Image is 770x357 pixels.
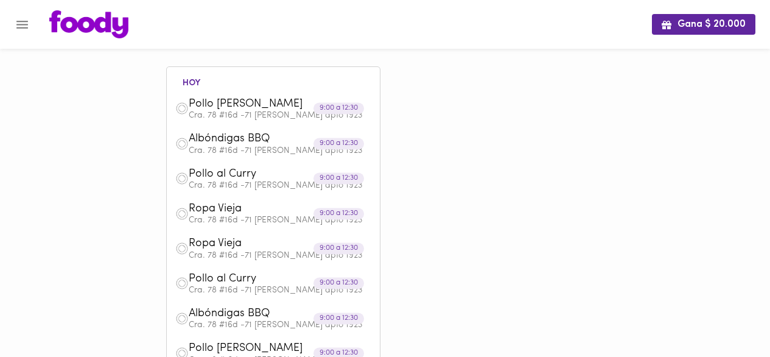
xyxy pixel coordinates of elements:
[49,10,128,38] img: logo.png
[175,312,189,325] img: dish.png
[175,102,189,115] img: dish.png
[189,202,329,216] span: Ropa Vieja
[189,97,329,111] span: Pollo [PERSON_NAME]
[189,321,371,330] p: Cra. 78 #16d -71 [PERSON_NAME] apto 1923
[175,242,189,255] img: dish.png
[189,252,371,260] p: Cra. 78 #16d -71 [PERSON_NAME] apto 1923
[175,207,189,221] img: dish.png
[189,272,329,286] span: Pollo al Curry
[189,147,371,155] p: Cra. 78 #16d -71 [PERSON_NAME] apto 1923
[189,307,329,321] span: Albóndigas BBQ
[173,76,210,88] li: hoy
[189,111,371,120] p: Cra. 78 #16d -71 [PERSON_NAME] apto 1923
[313,313,364,324] div: 9:00 a 12:30
[313,173,364,185] div: 9:00 a 12:30
[313,242,364,254] div: 9:00 a 12:30
[652,14,755,34] button: Gana $ 20.000
[189,132,329,146] span: Albóndigas BBQ
[7,10,37,40] button: Menu
[189,182,371,190] p: Cra. 78 #16d -71 [PERSON_NAME] apto 1923
[175,137,189,150] img: dish.png
[662,19,746,30] span: Gana $ 20.000
[313,103,364,115] div: 9:00 a 12:30
[313,278,364,289] div: 9:00 a 12:30
[313,208,364,219] div: 9:00 a 12:30
[189,216,371,225] p: Cra. 78 #16d -71 [PERSON_NAME] apto 1923
[175,172,189,185] img: dish.png
[189,168,329,182] span: Pollo al Curry
[699,286,758,345] iframe: Messagebird Livechat Widget
[189,342,329,356] span: Pollo [PERSON_NAME]
[189,237,329,251] span: Ropa Vieja
[313,138,364,149] div: 9:00 a 12:30
[189,286,371,295] p: Cra. 78 #16d -71 [PERSON_NAME] apto 1923
[175,277,189,290] img: dish.png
